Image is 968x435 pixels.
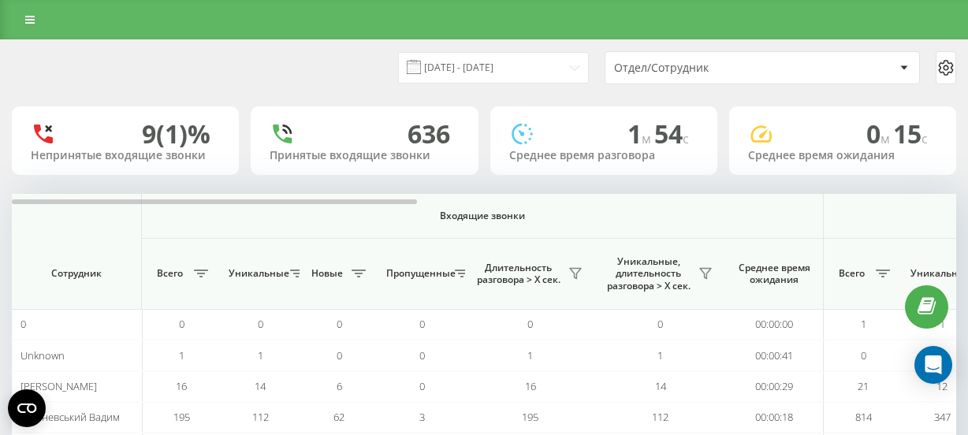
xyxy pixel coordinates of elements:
[258,317,263,331] span: 0
[725,371,824,402] td: 00:00:29
[614,61,802,75] div: Отдел/Сотрудник
[337,317,342,331] span: 0
[337,348,342,362] span: 0
[858,379,869,393] span: 21
[255,379,266,393] span: 14
[654,117,689,151] span: 54
[20,348,65,362] span: Unknown
[921,130,928,147] span: c
[657,348,663,362] span: 1
[914,346,952,384] div: Open Intercom Messenger
[419,317,425,331] span: 0
[20,317,26,331] span: 0
[725,309,824,340] td: 00:00:00
[25,267,128,280] span: Сотрудник
[832,267,871,280] span: Всего
[934,410,951,424] span: 347
[408,119,450,149] div: 636
[527,317,533,331] span: 0
[936,379,948,393] span: 12
[337,379,342,393] span: 6
[252,410,269,424] span: 112
[150,267,189,280] span: Всего
[725,340,824,370] td: 00:00:41
[881,130,893,147] span: м
[910,267,967,280] span: Уникальные
[229,267,285,280] span: Уникальные
[855,410,872,424] span: 814
[386,267,450,280] span: Пропущенные
[683,130,689,147] span: c
[652,410,668,424] span: 112
[657,317,663,331] span: 0
[270,149,459,162] div: Принятые входящие звонки
[473,262,564,286] span: Длительность разговора > Х сек.
[527,348,533,362] span: 1
[179,348,184,362] span: 1
[258,348,263,362] span: 1
[861,317,866,331] span: 1
[509,149,698,162] div: Среднее время разговора
[725,402,824,433] td: 00:00:18
[183,210,782,222] span: Входящие звонки
[419,379,425,393] span: 0
[737,262,811,286] span: Среднее время ожидания
[179,317,184,331] span: 0
[893,117,928,151] span: 15
[31,149,220,162] div: Непринятые входящие звонки
[307,267,347,280] span: Новые
[419,348,425,362] span: 0
[20,379,97,393] span: [PERSON_NAME]
[142,119,210,149] div: 9 (1)%
[603,255,694,292] span: Уникальные, длительность разговора > Х сек.
[866,117,893,151] span: 0
[861,348,866,362] span: 0
[525,379,536,393] span: 16
[8,389,46,427] button: Open CMP widget
[627,117,654,151] span: 1
[20,410,120,424] span: Вишневський Вадим
[333,410,344,424] span: 62
[522,410,538,424] span: 195
[176,379,187,393] span: 16
[642,130,654,147] span: м
[655,379,666,393] span: 14
[173,410,190,424] span: 195
[419,410,425,424] span: 3
[748,149,937,162] div: Среднее время ожидания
